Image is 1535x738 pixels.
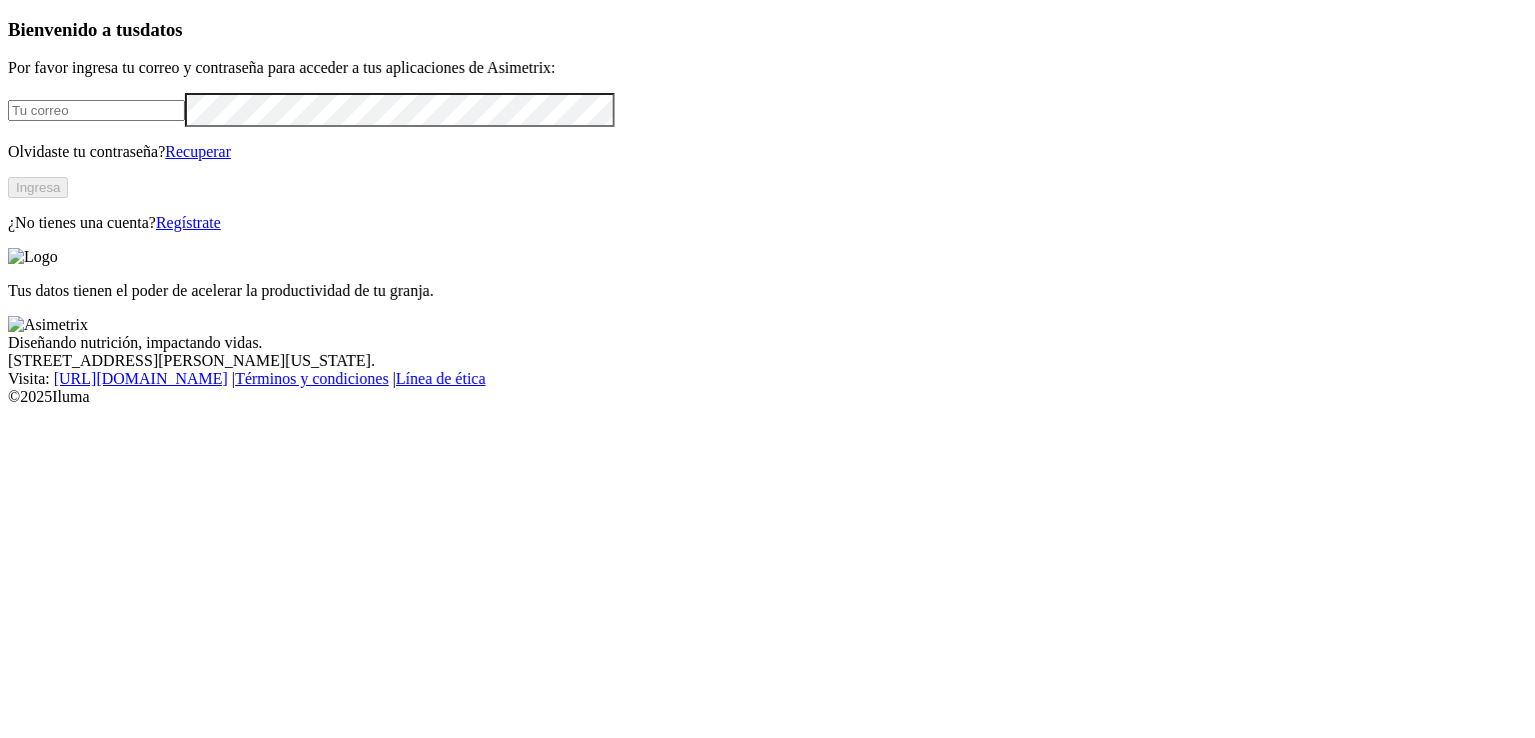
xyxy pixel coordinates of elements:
a: Línea de ética [396,370,486,387]
img: Logo [8,248,58,266]
div: Visita : | | [8,370,1527,388]
input: Tu correo [8,100,185,121]
p: ¿No tienes una cuenta? [8,214,1527,232]
button: Ingresa [8,177,68,198]
h3: Bienvenido a tus [8,19,1527,41]
div: [STREET_ADDRESS][PERSON_NAME][US_STATE]. [8,352,1527,370]
span: datos [140,19,183,40]
a: Recuperar [165,143,231,160]
p: Por favor ingresa tu correo y contraseña para acceder a tus aplicaciones de Asimetrix: [8,59,1527,77]
a: Términos y condiciones [235,370,389,387]
a: [URL][DOMAIN_NAME] [54,370,228,387]
div: Diseñando nutrición, impactando vidas. [8,334,1527,352]
a: Regístrate [156,214,221,231]
p: Tus datos tienen el poder de acelerar la productividad de tu granja. [8,282,1527,300]
div: © 2025 Iluma [8,388,1527,406]
p: Olvidaste tu contraseña? [8,143,1527,161]
img: Asimetrix [8,316,88,334]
